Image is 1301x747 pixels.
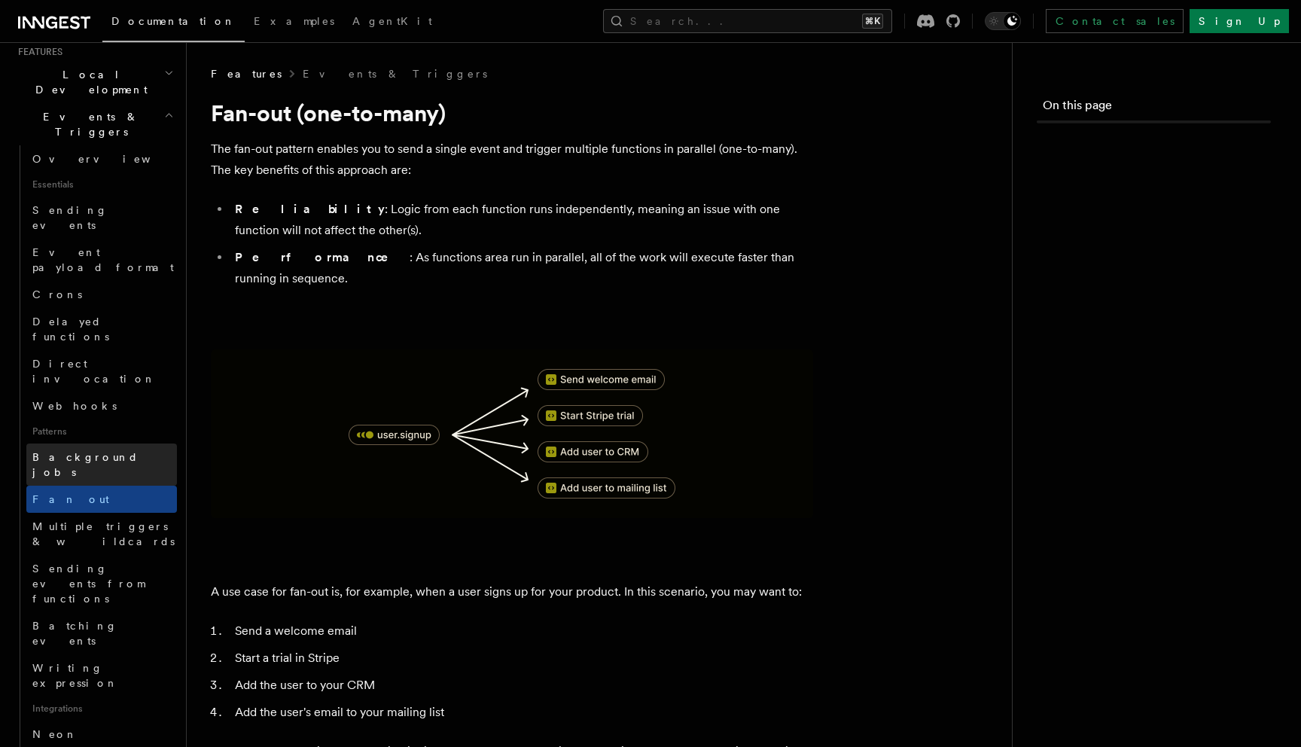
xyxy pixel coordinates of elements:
li: : As functions area run in parallel, all of the work will execute faster than running in sequence. [230,247,813,289]
span: Patterns [26,419,177,444]
span: Background jobs [32,451,139,478]
span: Essentials [26,172,177,197]
span: Integrations [26,697,177,721]
a: Examples [245,5,343,41]
span: AgentKit [352,15,432,27]
a: Delayed functions [26,308,177,350]
a: Sending events from functions [26,555,177,612]
button: Search...⌘K [603,9,892,33]
a: Multiple triggers & wildcards [26,513,177,555]
span: Sending events [32,204,108,231]
li: Add the user's email to your mailing list [230,702,813,723]
kbd: ⌘K [862,14,883,29]
a: Background jobs [26,444,177,486]
span: Further reading [1058,196,1199,211]
span: Examples [254,15,334,27]
strong: Reliability [235,202,385,216]
button: Events & Triggers [12,103,177,145]
li: : Logic from each function runs independently, meaning an issue with one function will not affect... [230,199,813,241]
a: Writing expression [26,654,177,697]
li: Start a trial in Stripe [230,648,813,669]
span: Webhooks [32,400,117,412]
span: Features [12,46,62,58]
a: Sign Up [1190,9,1289,33]
span: Local Development [12,67,164,97]
button: Local Development [12,61,177,103]
a: Event payload format [26,239,177,281]
span: Multiple triggers & wildcards [32,520,175,547]
li: Add the user to your CRM [230,675,813,696]
h1: Fan-out (one-to-many) [211,99,813,127]
span: Neon [32,728,78,740]
span: Direct invocation [32,358,156,385]
span: Features [211,66,282,81]
a: Events & Triggers [303,66,487,81]
li: Send a welcome email [230,620,813,642]
a: Crons [26,281,177,308]
a: Contact sales [1046,9,1184,33]
p: The fan-out pattern enables you to send a single event and trigger multiple functions in parallel... [211,139,813,181]
span: How to fan-out to multiple functions [1058,154,1271,184]
img: A diagram showing how to fan-out to multiple functions [211,349,813,518]
span: Writing expression [32,662,118,689]
span: Sending events from functions [32,563,145,605]
strong: Performance [235,250,410,264]
a: Documentation [102,5,245,42]
a: Sending events [26,197,177,239]
span: Documentation [111,15,236,27]
span: Batching events [32,620,117,647]
span: Crons [32,288,82,300]
a: Batching events [26,612,177,654]
p: A use case for fan-out is, for example, when a user signs up for your product. In this scenario, ... [211,581,813,602]
button: Toggle dark mode [985,12,1021,30]
a: Direct invocation [26,350,177,392]
span: Event payload format [32,246,174,273]
span: Fan-out (one-to-many) [1049,127,1255,142]
a: Further reading [1052,190,1271,217]
span: Overview [32,153,187,165]
a: Webhooks [26,392,177,419]
span: Delayed functions [32,316,109,343]
h4: On this page [1043,96,1271,120]
a: AgentKit [343,5,441,41]
a: Fan out [26,486,177,513]
span: Events & Triggers [12,109,164,139]
a: Overview [26,145,177,172]
a: How to fan-out to multiple functions [1052,148,1271,190]
span: Fan out [32,493,109,505]
a: Fan-out (one-to-many) [1043,120,1271,148]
